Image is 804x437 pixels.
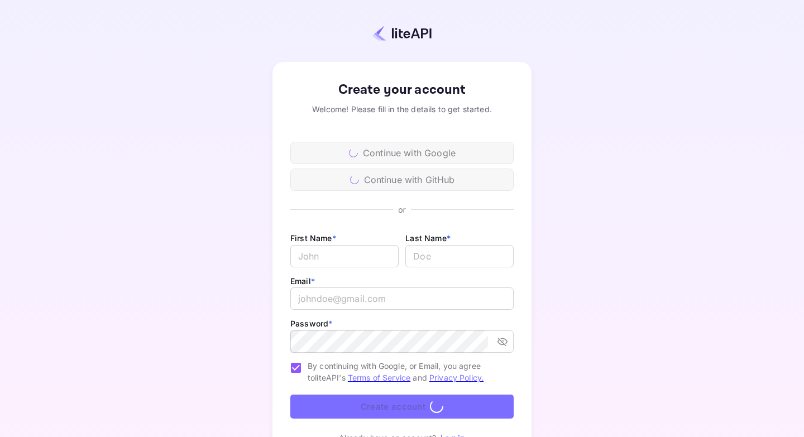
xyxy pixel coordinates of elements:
[492,332,513,352] button: toggle password visibility
[405,233,451,243] label: Last Name
[290,169,514,191] div: Continue with GitHub
[405,245,514,267] input: Doe
[348,373,410,382] a: Terms of Service
[290,80,514,100] div: Create your account
[308,360,505,383] span: By continuing with Google, or Email, you agree to liteAPI's and
[290,276,315,286] label: Email
[290,287,514,310] input: johndoe@gmail.com
[290,319,332,328] label: Password
[290,103,514,115] div: Welcome! Please fill in the details to get started.
[429,373,484,382] a: Privacy Policy.
[372,25,432,41] img: liteapi
[290,142,514,164] div: Continue with Google
[290,233,336,243] label: First Name
[290,245,399,267] input: John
